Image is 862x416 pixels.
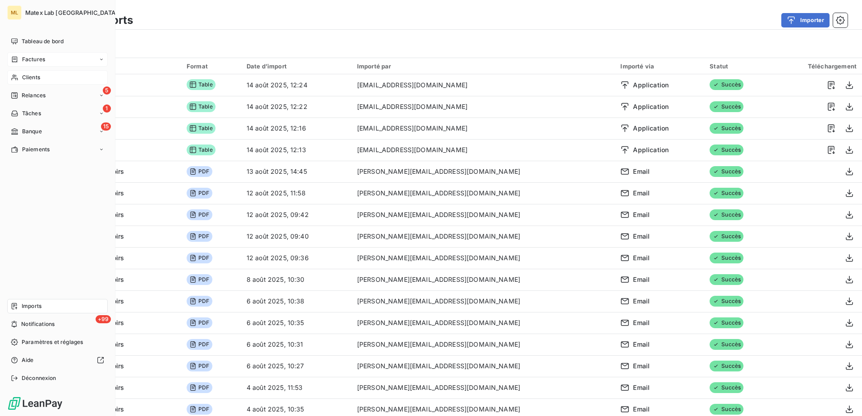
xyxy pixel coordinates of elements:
[241,118,352,139] td: 14 août 2025, 12:16
[22,91,46,99] span: Relances
[187,231,212,242] span: PDF
[633,81,669,90] span: Application
[7,335,108,349] a: Paramètres et réglages
[710,296,743,307] span: Succès
[187,404,212,415] span: PDF
[241,182,352,204] td: 12 août 2025, 11:58
[7,88,108,103] a: 5Relances
[22,109,41,118] span: Tâches
[633,189,650,198] span: Email
[241,161,352,182] td: 13 août 2025, 14:45
[7,353,108,367] a: Aide
[352,139,615,161] td: [EMAIL_ADDRESS][DOMAIN_NAME]
[710,361,743,371] span: Succès
[22,37,64,45] span: Tableau de bord
[710,79,743,90] span: Succès
[633,253,650,262] span: Email
[633,362,650,371] span: Email
[710,101,743,112] span: Succès
[241,312,352,334] td: 6 août 2025, 10:35
[7,52,108,67] a: Factures
[633,167,650,176] span: Email
[241,290,352,312] td: 6 août 2025, 10:38
[352,118,615,139] td: [EMAIL_ADDRESS][DOMAIN_NAME]
[352,182,615,204] td: [PERSON_NAME][EMAIL_ADDRESS][DOMAIN_NAME]
[22,338,83,346] span: Paramètres et réglages
[187,166,212,177] span: PDF
[633,275,650,284] span: Email
[22,73,40,81] span: Clients
[241,204,352,226] td: 12 août 2025, 09:42
[352,290,615,312] td: [PERSON_NAME][EMAIL_ADDRESS][DOMAIN_NAME]
[241,377,352,398] td: 4 août 2025, 11:53
[22,127,42,136] span: Banque
[22,374,56,382] span: Déconnexion
[241,96,352,118] td: 14 août 2025, 12:22
[187,145,215,155] span: Table
[187,63,236,70] div: Format
[710,404,743,415] span: Succès
[25,9,118,16] span: Matex Lab [GEOGRAPHIC_DATA]
[103,104,111,113] span: 1
[633,232,650,241] span: Email
[241,226,352,247] td: 12 août 2025, 09:40
[777,63,857,70] div: Téléchargement
[21,320,55,328] span: Notifications
[101,122,111,131] span: 15
[241,139,352,161] td: 14 août 2025, 12:13
[22,55,45,63] span: Factures
[633,318,650,327] span: Email
[7,142,108,157] a: Paiements
[7,5,22,20] div: ML
[633,102,669,111] span: Application
[710,145,743,155] span: Succès
[187,317,212,328] span: PDF
[22,302,41,310] span: Imports
[241,334,352,355] td: 6 août 2025, 10:31
[187,382,212,393] span: PDF
[710,166,743,177] span: Succès
[710,274,743,285] span: Succès
[22,356,34,364] span: Aide
[352,312,615,334] td: [PERSON_NAME][EMAIL_ADDRESS][DOMAIN_NAME]
[620,63,699,70] div: Importé via
[357,63,610,70] div: Importé par
[710,317,743,328] span: Succès
[710,382,743,393] span: Succès
[633,383,650,392] span: Email
[352,161,615,182] td: [PERSON_NAME][EMAIL_ADDRESS][DOMAIN_NAME]
[22,145,50,154] span: Paiements
[352,247,615,269] td: [PERSON_NAME][EMAIL_ADDRESS][DOMAIN_NAME]
[633,210,650,219] span: Email
[187,296,212,307] span: PDF
[187,274,212,285] span: PDF
[352,204,615,226] td: [PERSON_NAME][EMAIL_ADDRESS][DOMAIN_NAME]
[7,34,108,49] a: Tableau de bord
[103,86,111,95] span: 5
[710,63,766,70] div: Statut
[633,405,650,414] span: Email
[187,79,215,90] span: Table
[710,253,743,263] span: Succès
[710,231,743,242] span: Succès
[831,385,853,407] iframe: Intercom live chat
[187,253,212,263] span: PDF
[352,74,615,96] td: [EMAIL_ADDRESS][DOMAIN_NAME]
[352,226,615,247] td: [PERSON_NAME][EMAIL_ADDRESS][DOMAIN_NAME]
[241,74,352,96] td: 14 août 2025, 12:24
[352,355,615,377] td: [PERSON_NAME][EMAIL_ADDRESS][DOMAIN_NAME]
[7,70,108,85] a: Clients
[187,361,212,371] span: PDF
[187,123,215,134] span: Table
[633,340,650,349] span: Email
[247,63,346,70] div: Date d’import
[352,269,615,290] td: [PERSON_NAME][EMAIL_ADDRESS][DOMAIN_NAME]
[187,188,212,199] span: PDF
[187,209,212,220] span: PDF
[710,188,743,199] span: Succès
[710,123,743,134] span: Succès
[96,315,111,323] span: +99
[633,124,669,133] span: Application
[710,209,743,220] span: Succès
[7,299,108,313] a: Imports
